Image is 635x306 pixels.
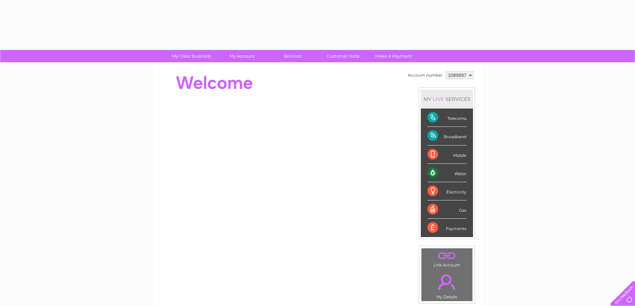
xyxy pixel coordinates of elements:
div: MY SERVICES [421,90,473,109]
td: Account number [406,70,444,81]
a: My Clear Business [164,50,219,62]
a: . [423,250,471,262]
div: Water [427,164,466,182]
a: Customer Help [316,50,371,62]
div: Payments [427,219,466,237]
div: Mobile [427,146,466,164]
div: Broadband [427,127,466,145]
a: Services [265,50,320,62]
a: My Account [215,50,269,62]
td: My Details [421,269,473,301]
div: Telecoms [427,109,466,127]
div: LIVE [431,96,445,102]
a: . [423,270,471,294]
div: Gas [427,200,466,219]
td: Link Account [421,248,473,269]
div: Electricity [427,182,466,200]
a: Make A Payment [366,50,421,62]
